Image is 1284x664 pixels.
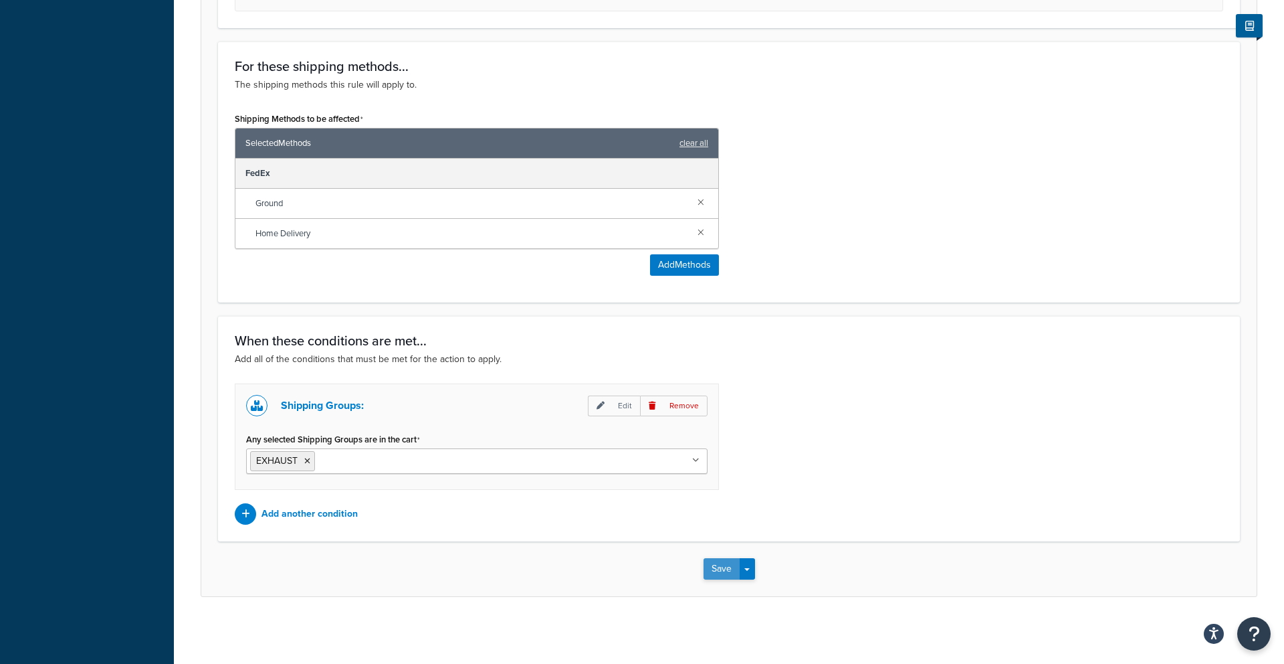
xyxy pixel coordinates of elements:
span: Home Delivery [255,224,687,243]
label: Shipping Methods to be affected [235,114,363,124]
button: AddMethods [650,254,719,276]
p: Remove [640,396,708,416]
button: Save [704,558,740,580]
label: Any selected Shipping Groups are in the cart [246,434,420,445]
h3: For these shipping methods... [235,59,1223,74]
h3: When these conditions are met... [235,333,1223,348]
p: Add another condition [261,505,358,523]
p: The shipping methods this rule will apply to. [235,78,1223,92]
p: Shipping Groups: [281,396,364,415]
span: Ground [255,194,687,213]
div: FedEx [235,159,718,189]
a: clear all [679,134,708,153]
button: Open Resource Center [1237,617,1271,651]
span: Selected Methods [245,134,673,153]
button: Show Help Docs [1236,14,1263,37]
p: Edit [588,396,640,416]
span: EXHAUST [256,454,298,468]
p: Add all of the conditions that must be met for the action to apply. [235,352,1223,367]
